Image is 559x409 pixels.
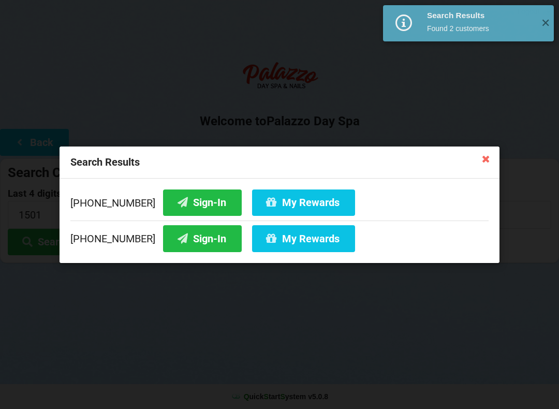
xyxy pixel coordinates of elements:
button: My Rewards [252,225,355,252]
div: Search Results [427,10,533,21]
button: Sign-In [163,225,242,252]
button: Sign-In [163,189,242,215]
div: [PHONE_NUMBER] [70,189,489,220]
button: My Rewards [252,189,355,215]
div: Found 2 customers [427,23,533,34]
div: Search Results [60,147,499,179]
div: [PHONE_NUMBER] [70,220,489,252]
